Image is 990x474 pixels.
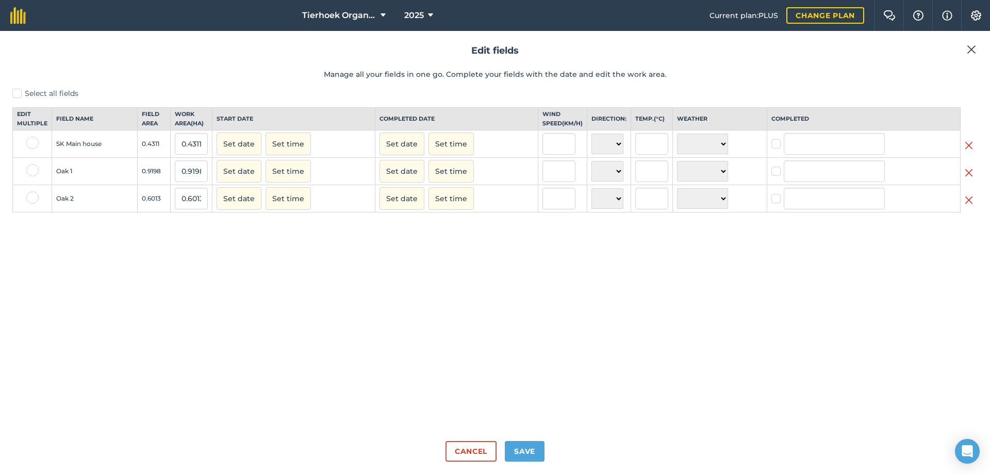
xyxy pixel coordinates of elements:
[428,187,474,210] button: Set time
[266,133,311,155] button: Set time
[212,108,375,130] th: Start date
[302,9,376,22] span: Tierhoek Organic Farm
[883,10,896,21] img: Two speech bubbles overlapping with the left bubble in the forefront
[965,167,973,179] img: svg+xml;base64,PHN2ZyB4bWxucz0iaHR0cDovL3d3dy53My5vcmcvMjAwMC9zdmciIHdpZHRoPSIyMiIgaGVpZ2h0PSIzMC...
[942,9,952,22] img: svg+xml;base64,PHN2ZyB4bWxucz0iaHR0cDovL3d3dy53My5vcmcvMjAwMC9zdmciIHdpZHRoPSIxNyIgaGVpZ2h0PSIxNy...
[428,160,474,183] button: Set time
[12,43,978,58] h2: Edit fields
[538,108,587,130] th: Wind speed ( km/h )
[266,160,311,183] button: Set time
[12,88,978,99] label: Select all fields
[217,187,261,210] button: Set date
[137,108,170,130] th: Field Area
[52,185,138,213] td: Oak 2
[631,108,673,130] th: Temp. ( ° C )
[52,130,138,158] td: SK Main house
[445,441,497,462] button: Cancel
[217,160,261,183] button: Set date
[379,160,424,183] button: Set date
[137,185,170,213] td: 0.6013
[709,10,778,21] span: Current plan : PLUS
[170,108,212,130] th: Work area ( Ha )
[12,69,978,80] p: Manage all your fields in one go. Complete your fields with the date and edit the work area.
[137,130,170,158] td: 0.4311
[505,441,544,462] button: Save
[673,108,767,130] th: Weather
[404,9,424,22] span: 2025
[767,108,961,130] th: Completed
[137,158,170,185] td: 0.9198
[967,43,976,56] img: svg+xml;base64,PHN2ZyB4bWxucz0iaHR0cDovL3d3dy53My5vcmcvMjAwMC9zdmciIHdpZHRoPSIyMiIgaGVpZ2h0PSIzMC...
[52,108,138,130] th: Field name
[10,7,26,24] img: fieldmargin Logo
[587,108,631,130] th: Direction:
[428,133,474,155] button: Set time
[970,10,982,21] img: A cog icon
[217,133,261,155] button: Set date
[52,158,138,185] td: Oak 1
[379,133,424,155] button: Set date
[965,194,973,206] img: svg+xml;base64,PHN2ZyB4bWxucz0iaHR0cDovL3d3dy53My5vcmcvMjAwMC9zdmciIHdpZHRoPSIyMiIgaGVpZ2h0PSIzMC...
[379,187,424,210] button: Set date
[965,139,973,152] img: svg+xml;base64,PHN2ZyB4bWxucz0iaHR0cDovL3d3dy53My5vcmcvMjAwMC9zdmciIHdpZHRoPSIyMiIgaGVpZ2h0PSIzMC...
[786,7,864,24] a: Change plan
[955,439,980,464] div: Open Intercom Messenger
[13,108,52,130] th: Edit multiple
[266,187,311,210] button: Set time
[912,10,925,21] img: A question mark icon
[375,108,538,130] th: Completed date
